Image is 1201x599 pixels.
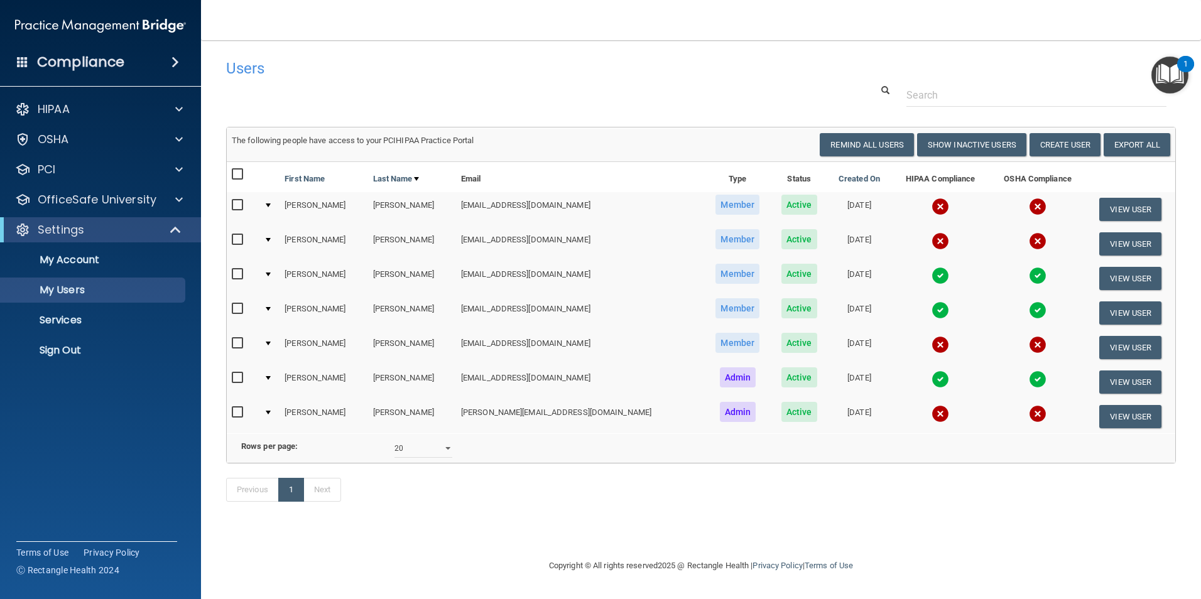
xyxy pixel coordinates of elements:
[8,344,180,357] p: Sign Out
[368,399,456,433] td: [PERSON_NAME]
[781,367,817,387] span: Active
[368,192,456,227] td: [PERSON_NAME]
[456,399,704,433] td: [PERSON_NAME][EMAIL_ADDRESS][DOMAIN_NAME]
[456,296,704,330] td: [EMAIL_ADDRESS][DOMAIN_NAME]
[906,84,1166,107] input: Search
[781,195,817,215] span: Active
[15,192,183,207] a: OfficeSafe University
[38,192,156,207] p: OfficeSafe University
[1029,198,1046,215] img: cross.ca9f0e7f.svg
[1029,405,1046,423] img: cross.ca9f0e7f.svg
[1151,57,1188,94] button: Open Resource Center, 1 new notification
[456,330,704,365] td: [EMAIL_ADDRESS][DOMAIN_NAME]
[368,330,456,365] td: [PERSON_NAME]
[278,478,304,502] a: 1
[280,227,367,261] td: [PERSON_NAME]
[285,171,325,186] a: First Name
[932,301,949,319] img: tick.e7d51cea.svg
[720,367,756,387] span: Admin
[303,478,341,502] a: Next
[932,370,949,388] img: tick.e7d51cea.svg
[820,133,914,156] button: Remind All Users
[232,136,474,145] span: The following people have access to your PCIHIPAA Practice Portal
[1099,336,1161,359] button: View User
[781,264,817,284] span: Active
[84,546,140,559] a: Privacy Policy
[15,132,183,147] a: OSHA
[280,296,367,330] td: [PERSON_NAME]
[932,267,949,284] img: tick.e7d51cea.svg
[932,198,949,215] img: cross.ca9f0e7f.svg
[280,192,367,227] td: [PERSON_NAME]
[753,561,802,570] a: Privacy Policy
[15,162,183,177] a: PCI
[827,296,891,330] td: [DATE]
[1029,370,1046,388] img: tick.e7d51cea.svg
[715,298,759,318] span: Member
[1099,267,1161,290] button: View User
[38,132,69,147] p: OSHA
[456,227,704,261] td: [EMAIL_ADDRESS][DOMAIN_NAME]
[456,365,704,399] td: [EMAIL_ADDRESS][DOMAIN_NAME]
[368,227,456,261] td: [PERSON_NAME]
[932,405,949,423] img: cross.ca9f0e7f.svg
[456,162,704,192] th: Email
[15,102,183,117] a: HIPAA
[715,229,759,249] span: Member
[781,402,817,422] span: Active
[1029,336,1046,353] img: cross.ca9f0e7f.svg
[373,171,420,186] a: Last Name
[15,222,182,237] a: Settings
[827,365,891,399] td: [DATE]
[827,399,891,433] td: [DATE]
[771,162,827,192] th: Status
[1099,301,1161,325] button: View User
[781,229,817,249] span: Active
[8,254,180,266] p: My Account
[38,102,70,117] p: HIPAA
[1099,232,1161,256] button: View User
[891,162,990,192] th: HIPAA Compliance
[1183,64,1188,80] div: 1
[16,564,119,576] span: Ⓒ Rectangle Health 2024
[1029,267,1046,284] img: tick.e7d51cea.svg
[932,232,949,250] img: cross.ca9f0e7f.svg
[280,399,367,433] td: [PERSON_NAME]
[8,314,180,326] p: Services
[368,365,456,399] td: [PERSON_NAME]
[781,298,817,318] span: Active
[917,133,1026,156] button: Show Inactive Users
[368,296,456,330] td: [PERSON_NAME]
[704,162,771,192] th: Type
[1099,405,1161,428] button: View User
[456,261,704,296] td: [EMAIL_ADDRESS][DOMAIN_NAME]
[1099,198,1161,221] button: View User
[990,162,1086,192] th: OSHA Compliance
[456,192,704,227] td: [EMAIL_ADDRESS][DOMAIN_NAME]
[16,546,68,559] a: Terms of Use
[827,192,891,227] td: [DATE]
[1104,133,1170,156] a: Export All
[715,195,759,215] span: Member
[226,60,773,77] h4: Users
[37,53,124,71] h4: Compliance
[38,162,55,177] p: PCI
[1029,301,1046,319] img: tick.e7d51cea.svg
[827,330,891,365] td: [DATE]
[472,546,930,586] div: Copyright © All rights reserved 2025 @ Rectangle Health | |
[1030,133,1100,156] button: Create User
[241,441,298,451] b: Rows per page:
[226,478,279,502] a: Previous
[781,333,817,353] span: Active
[720,402,756,422] span: Admin
[715,333,759,353] span: Member
[15,13,186,38] img: PMB logo
[280,365,367,399] td: [PERSON_NAME]
[280,261,367,296] td: [PERSON_NAME]
[1029,232,1046,250] img: cross.ca9f0e7f.svg
[715,264,759,284] span: Member
[1099,370,1161,394] button: View User
[932,336,949,353] img: cross.ca9f0e7f.svg
[8,284,180,296] p: My Users
[368,261,456,296] td: [PERSON_NAME]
